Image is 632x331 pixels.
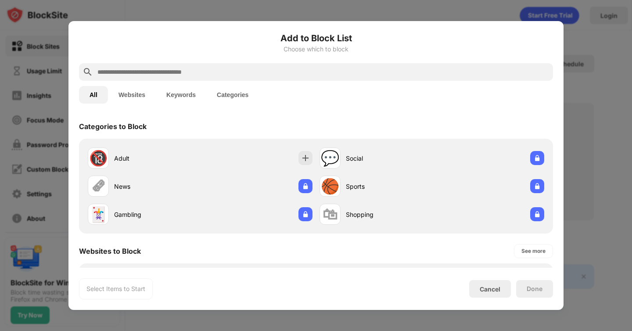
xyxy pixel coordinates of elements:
div: News [114,182,200,191]
button: Keywords [156,86,206,104]
div: 🃏 [89,205,108,223]
div: 🛍 [323,205,338,223]
button: Categories [206,86,259,104]
div: Select Items to Start [86,284,145,293]
div: 🔞 [89,149,108,167]
div: Adult [114,154,200,163]
h6: Add to Block List [79,32,553,45]
div: See more [521,247,546,255]
div: Sports [346,182,432,191]
div: Cancel [480,285,500,293]
div: 🏀 [321,177,339,195]
img: search.svg [83,67,93,77]
div: Categories to Block [79,122,147,131]
div: Done [527,285,542,292]
button: All [79,86,108,104]
div: Shopping [346,210,432,219]
div: Gambling [114,210,200,219]
div: Websites to Block [79,247,141,255]
div: Choose which to block [79,46,553,53]
button: Websites [108,86,156,104]
div: Social [346,154,432,163]
div: 🗞 [91,177,106,195]
div: 💬 [321,149,339,167]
